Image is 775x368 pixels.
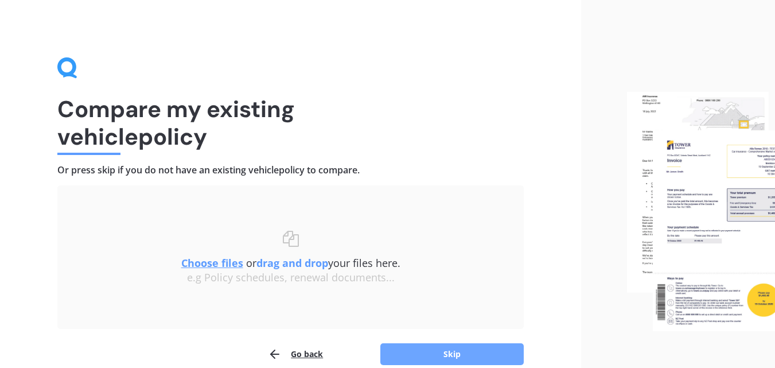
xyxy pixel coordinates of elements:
h1: Compare my existing vehicle policy [57,95,524,150]
button: Skip [380,343,524,365]
b: drag and drop [256,256,328,270]
img: files.webp [627,92,775,331]
div: e.g Policy schedules, renewal documents... [80,272,501,284]
u: Choose files [181,256,243,270]
h4: Or press skip if you do not have an existing vehicle policy to compare. [57,164,524,176]
button: Go back [268,343,323,366]
span: or your files here. [181,256,400,270]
